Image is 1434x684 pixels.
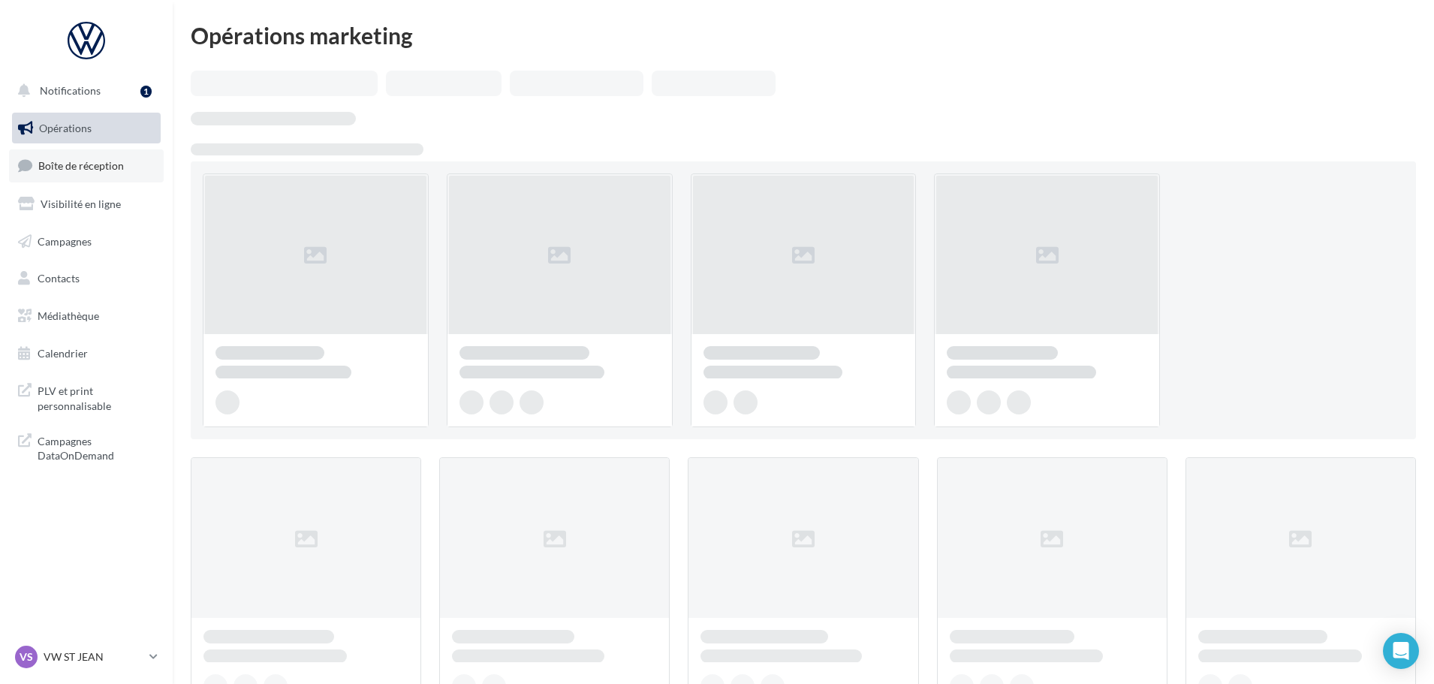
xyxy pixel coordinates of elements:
a: PLV et print personnalisable [9,375,164,419]
span: Opérations [39,122,92,134]
a: Campagnes DataOnDemand [9,425,164,469]
span: PLV et print personnalisable [38,381,155,413]
a: Boîte de réception [9,149,164,182]
div: Opérations marketing [191,24,1416,47]
span: Campagnes [38,234,92,247]
a: Calendrier [9,338,164,369]
span: Calendrier [38,347,88,360]
button: Notifications 1 [9,75,158,107]
span: VS [20,649,33,664]
a: VS VW ST JEAN [12,643,161,671]
a: Contacts [9,263,164,294]
span: Visibilité en ligne [41,197,121,210]
span: Boîte de réception [38,159,124,172]
a: Médiathèque [9,300,164,332]
a: Opérations [9,113,164,144]
span: Campagnes DataOnDemand [38,431,155,463]
div: 1 [140,86,152,98]
a: Visibilité en ligne [9,188,164,220]
span: Contacts [38,272,80,285]
span: Notifications [40,84,101,97]
span: Médiathèque [38,309,99,322]
p: VW ST JEAN [44,649,143,664]
div: Open Intercom Messenger [1383,633,1419,669]
a: Campagnes [9,226,164,258]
